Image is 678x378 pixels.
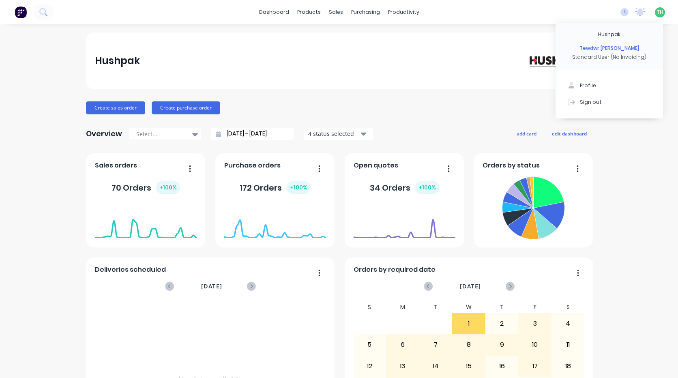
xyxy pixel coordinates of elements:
div: M [386,301,419,313]
div: 8 [453,335,485,355]
div: 14 [420,356,452,376]
span: [DATE] [201,282,222,291]
div: 11 [552,335,584,355]
button: edit dashboard [547,128,592,139]
span: Orders by status [483,161,540,170]
span: Sales orders [95,161,137,170]
div: 12 [354,356,386,376]
div: Overview [86,126,122,142]
button: Create purchase order [152,101,220,114]
div: + 100 % [287,181,311,194]
div: 4 status selected [308,129,359,138]
div: 4 [552,314,584,334]
div: 1 [453,314,485,334]
div: 5 [354,335,386,355]
div: 16 [486,356,518,376]
div: productivity [384,6,423,18]
div: 6 [386,335,419,355]
div: S [551,301,585,313]
button: Profile [556,77,663,94]
button: add card [511,128,542,139]
span: [DATE] [460,282,481,291]
img: Hushpak [526,54,583,68]
div: + 100 % [415,181,439,194]
div: purchasing [347,6,384,18]
div: products [293,6,325,18]
div: + 100 % [156,181,180,194]
div: T [419,301,453,313]
div: 9 [486,335,518,355]
div: W [452,301,485,313]
div: Profile [580,82,596,89]
a: dashboard [255,6,293,18]
div: 15 [453,356,485,376]
button: Create sales order [86,101,145,114]
div: 3 [519,314,551,334]
span: Purchase orders [224,161,281,170]
div: sales [325,6,347,18]
div: 17 [519,356,551,376]
img: Factory [15,6,27,18]
div: Sign out [580,98,602,105]
div: 172 Orders [240,181,311,194]
div: S [353,301,386,313]
div: 2 [486,314,518,334]
div: Standard User (No Invoicing) [572,54,646,61]
span: Deliveries scheduled [95,265,166,275]
div: F [518,301,551,313]
div: 7 [420,335,452,355]
div: 70 Orders [112,181,180,194]
span: Open quotes [354,161,398,170]
button: 4 status selected [304,128,373,140]
div: 18 [552,356,584,376]
div: Hushpak [598,31,620,38]
button: Sign out [556,94,663,110]
div: 13 [386,356,419,376]
div: 34 Orders [370,181,439,194]
div: 10 [519,335,551,355]
div: T [485,301,519,313]
div: Tewdwr [PERSON_NAME] [579,45,639,52]
span: TH [657,9,663,16]
div: Hushpak [95,53,140,69]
